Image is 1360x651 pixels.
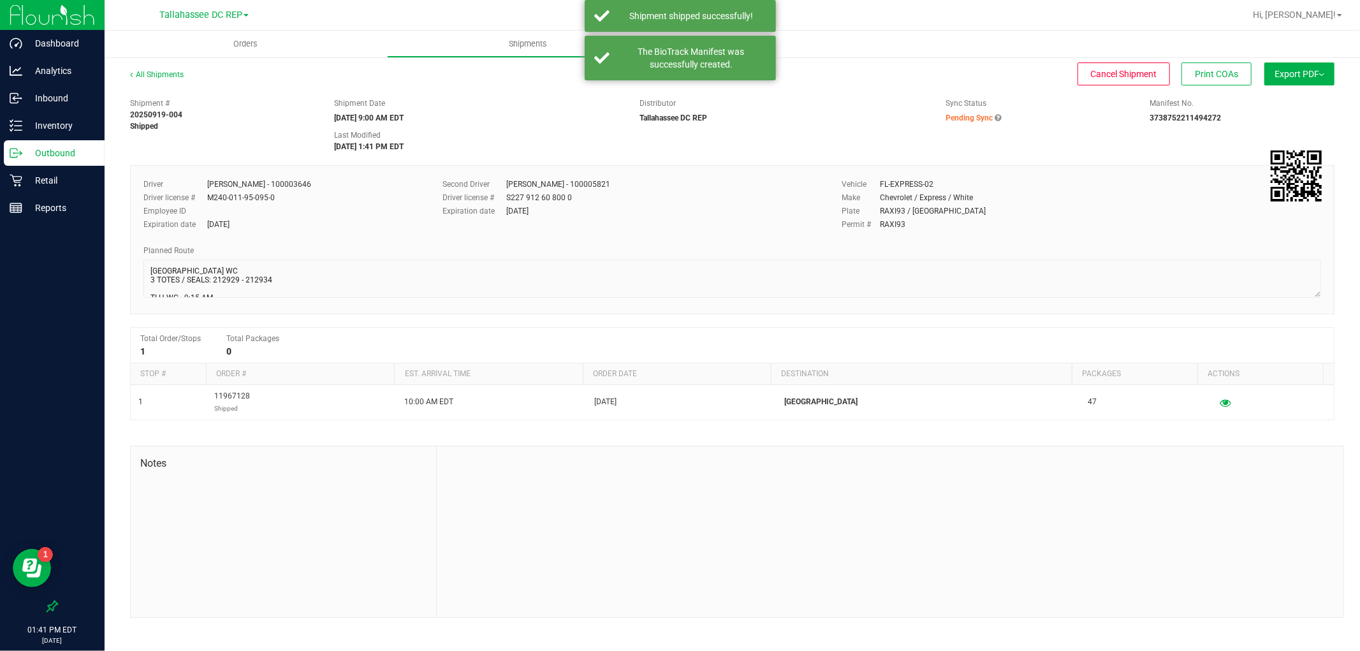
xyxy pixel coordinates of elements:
[442,179,506,190] label: Second Driver
[334,129,381,141] label: Last Modified
[506,192,572,203] div: S227 912 60 800 0
[46,600,59,613] label: Pin the sidebar to full width on large screens
[22,36,99,51] p: Dashboard
[10,201,22,214] inline-svg: Reports
[442,205,506,217] label: Expiration date
[404,396,453,408] span: 10:00 AM EDT
[217,38,275,50] span: Orders
[842,192,880,203] label: Make
[880,179,933,190] div: FL-EXPRESS-02
[22,118,99,133] p: Inventory
[207,179,311,190] div: [PERSON_NAME] - 100003646
[394,363,582,385] th: Est. arrival time
[207,192,275,203] div: M240-011-95-095-0
[140,334,201,343] span: Total Order/Stops
[143,179,207,190] label: Driver
[506,205,529,217] div: [DATE]
[1150,98,1194,109] label: Manifest No.
[1197,363,1323,385] th: Actions
[130,98,315,109] span: Shipment #
[6,636,99,645] p: [DATE]
[1253,10,1336,20] span: Hi, [PERSON_NAME]!
[1275,69,1324,79] span: Export PDF
[640,113,708,122] strong: Tallahassee DC REP
[1078,62,1170,85] button: Cancel Shipment
[22,200,99,216] p: Reports
[22,63,99,78] p: Analytics
[105,31,387,57] a: Orders
[1271,150,1322,201] img: Scan me!
[143,246,194,255] span: Planned Route
[6,624,99,636] p: 01:41 PM EDT
[1088,396,1097,408] span: 47
[771,363,1072,385] th: Destination
[140,456,427,471] span: Notes
[13,549,51,587] iframe: Resource center
[10,37,22,50] inline-svg: Dashboard
[22,145,99,161] p: Outbound
[842,219,880,230] label: Permit #
[1072,363,1197,385] th: Packages
[22,173,99,188] p: Retail
[38,547,53,562] iframe: Resource center unread badge
[387,31,669,57] a: Shipments
[594,396,617,408] span: [DATE]
[130,70,184,79] a: All Shipments
[214,390,250,414] span: 11967128
[842,179,880,190] label: Vehicle
[143,219,207,230] label: Expiration date
[10,64,22,77] inline-svg: Analytics
[1181,62,1252,85] button: Print COAs
[130,110,182,119] strong: 20250919-004
[207,219,230,230] div: [DATE]
[442,192,506,203] label: Driver license #
[946,113,993,122] span: Pending Sync
[130,122,158,131] strong: Shipped
[140,346,145,356] strong: 1
[640,98,676,109] label: Distributor
[10,92,22,105] inline-svg: Inbound
[880,219,905,230] div: RAXI93
[880,192,973,203] div: Chevrolet / Express / White
[1264,62,1334,85] button: Export PDF
[334,142,404,151] strong: [DATE] 1:41 PM EDT
[214,402,250,414] p: Shipped
[1271,150,1322,201] qrcode: 20250919-004
[334,113,404,122] strong: [DATE] 9:00 AM EDT
[842,205,880,217] label: Plate
[1091,69,1157,79] span: Cancel Shipment
[617,10,766,22] div: Shipment shipped successfully!
[784,396,1073,408] p: [GEOGRAPHIC_DATA]
[226,334,279,343] span: Total Packages
[131,363,206,385] th: Stop #
[1150,113,1221,122] strong: 3738752211494272
[10,147,22,159] inline-svg: Outbound
[10,174,22,187] inline-svg: Retail
[506,179,610,190] div: [PERSON_NAME] - 100005821
[1195,69,1238,79] span: Print COAs
[492,38,565,50] span: Shipments
[159,10,242,20] span: Tallahassee DC REP
[22,91,99,106] p: Inbound
[206,363,394,385] th: Order #
[143,205,207,217] label: Employee ID
[226,346,231,356] strong: 0
[583,363,771,385] th: Order date
[10,119,22,132] inline-svg: Inventory
[617,45,766,71] div: The BioTrack Manifest was successfully created.
[946,98,986,109] label: Sync Status
[138,396,143,408] span: 1
[334,98,385,109] label: Shipment Date
[880,205,986,217] div: RAXI93 / [GEOGRAPHIC_DATA]
[143,192,207,203] label: Driver license #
